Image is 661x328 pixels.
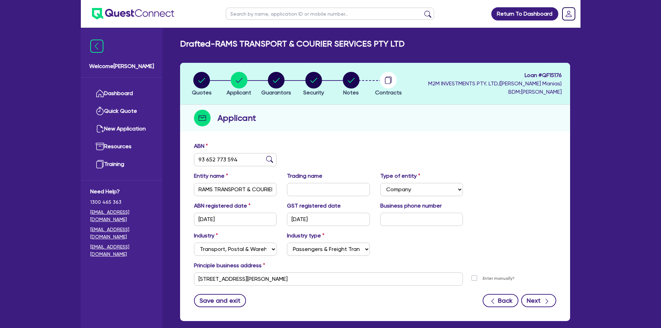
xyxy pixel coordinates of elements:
[194,172,228,180] label: Entity name
[90,102,153,120] a: Quick Quote
[375,89,402,96] span: Contracts
[287,232,324,240] label: Industry type
[90,243,153,258] a: [EMAIL_ADDRESS][DOMAIN_NAME]
[303,72,324,97] button: Security
[375,72,402,97] button: Contracts
[194,232,218,240] label: Industry
[428,88,562,96] span: BDM: [PERSON_NAME]
[194,213,277,226] input: DD / MM / YYYY
[194,110,211,126] img: step-icon
[90,226,153,241] a: [EMAIL_ADDRESS][DOMAIN_NAME]
[521,294,556,307] button: Next
[483,294,518,307] button: Back
[560,5,578,23] a: Dropdown toggle
[90,155,153,173] a: Training
[428,71,562,79] span: Loan # QF15176
[287,213,370,226] input: DD / MM / YYYY
[194,294,246,307] button: Save and exit
[90,40,103,53] img: icon-menu-close
[96,160,104,168] img: training
[194,202,251,210] label: ABN registered date
[90,138,153,155] a: Resources
[491,7,558,20] a: Return To Dashboard
[90,85,153,102] a: Dashboard
[226,8,434,20] input: Search by name, application ID or mobile number...
[483,275,515,282] label: Enter manually?
[92,8,174,19] img: quest-connect-logo-blue
[287,172,322,180] label: Trading name
[343,89,359,96] span: Notes
[226,72,252,97] button: Applicant
[90,187,153,196] span: Need Help?
[266,156,273,163] img: abn-lookup icon
[96,125,104,133] img: new-application
[194,142,208,150] label: ABN
[261,89,291,96] span: Guarantors
[96,142,104,151] img: resources
[90,199,153,206] span: 1300 465 363
[380,172,420,180] label: Type of entity
[287,202,341,210] label: GST registered date
[218,112,256,124] h2: Applicant
[428,80,562,87] span: M2M INVESTMENTS PTY. LTD. ( [PERSON_NAME] Manias )
[90,209,153,223] a: [EMAIL_ADDRESS][DOMAIN_NAME]
[227,89,251,96] span: Applicant
[89,62,154,70] span: Welcome [PERSON_NAME]
[194,261,265,270] label: Principle business address
[261,72,291,97] button: Guarantors
[192,89,212,96] span: Quotes
[303,89,324,96] span: Security
[96,107,104,115] img: quick-quote
[90,120,153,138] a: New Application
[180,39,405,49] h2: Drafted - RAMS TRANSPORT & COURIER SERVICES PTY LTD
[380,202,442,210] label: Business phone number
[192,72,212,97] button: Quotes
[342,72,360,97] button: Notes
